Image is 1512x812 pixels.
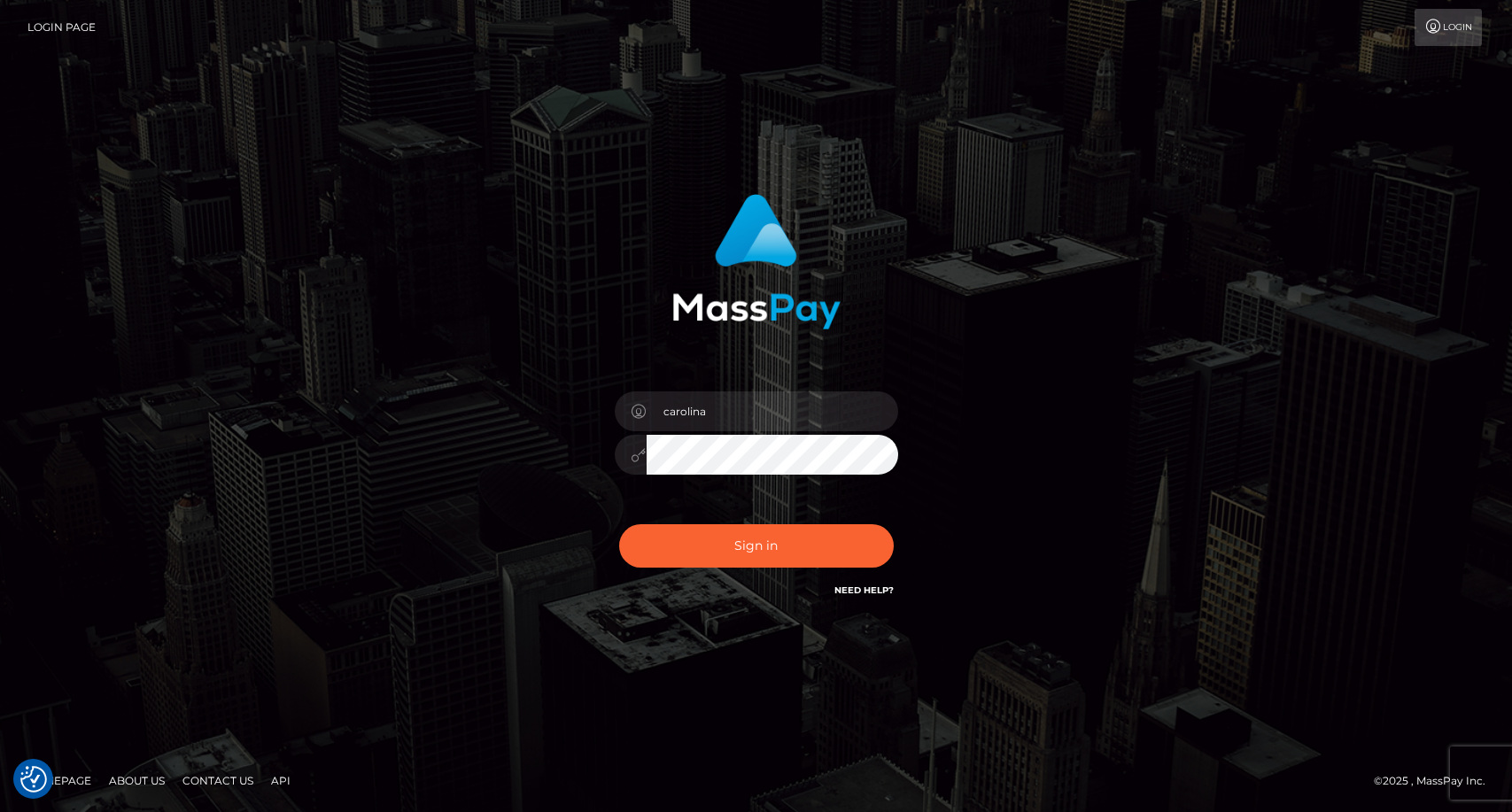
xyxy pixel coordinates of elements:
[27,9,96,46] a: Login Page
[647,391,898,431] input: Username...
[834,584,894,596] a: Need Help?
[102,767,172,794] a: About Us
[20,766,47,793] button: Consent Preferences
[1415,9,1482,46] a: Login
[20,766,47,793] img: Revisit consent button
[175,767,260,794] a: Contact Us
[1374,771,1499,791] div: © 2025 , MassPay Inc.
[619,524,894,568] button: Sign in
[672,194,841,329] img: MassPay Login
[264,767,298,794] a: API
[19,767,98,794] a: Homepage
